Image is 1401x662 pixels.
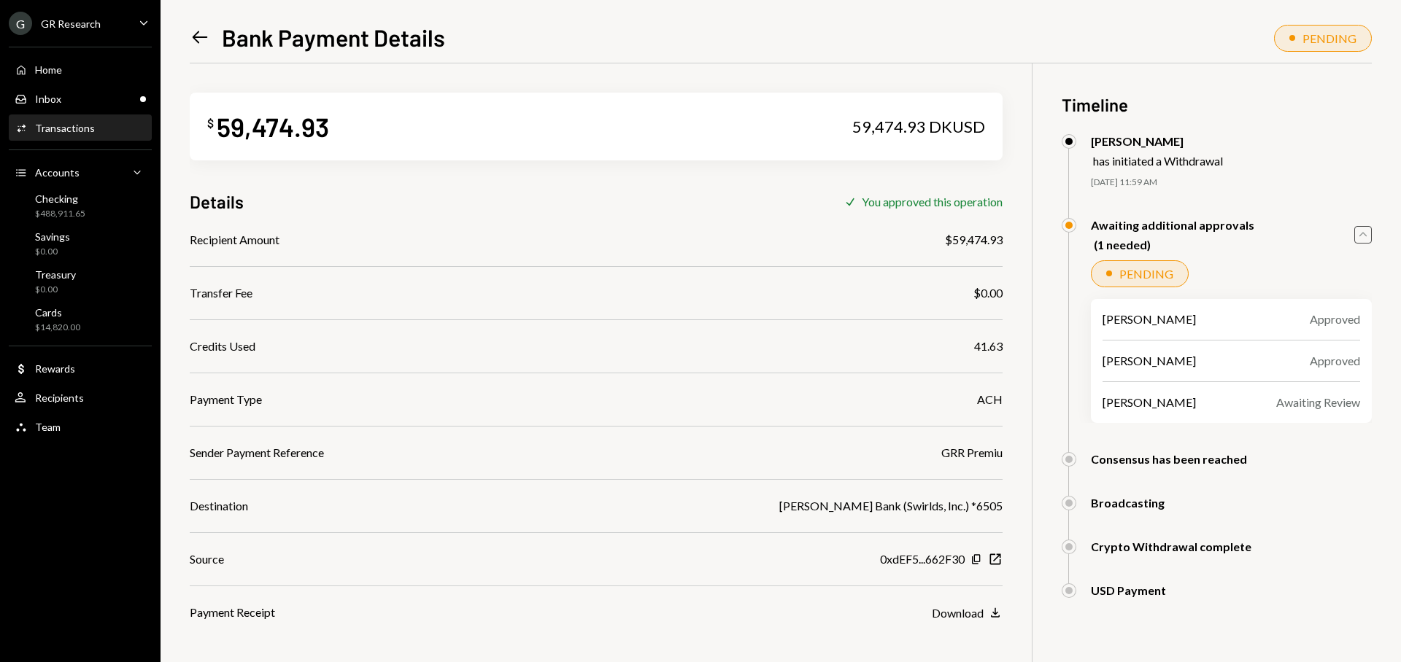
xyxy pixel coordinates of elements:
div: [DATE] 11:59 AM [1091,176,1372,189]
div: PENDING [1302,31,1356,45]
a: Rewards [9,355,152,381]
div: G [9,12,32,35]
div: Download [932,606,984,620]
div: has initiated a Withdrawal [1093,154,1223,168]
div: Approved [1310,311,1360,328]
a: Transactions [9,114,152,141]
div: Savings [35,230,70,243]
a: Accounts [9,159,152,185]
div: GR Research [41,17,101,30]
div: $14,820.00 [35,322,80,334]
div: $488,911.65 [35,208,85,220]
div: Approved [1310,352,1360,370]
a: Home [9,56,152,82]
div: $ [207,116,214,131]
div: [PERSON_NAME] [1103,311,1196,328]
div: [PERSON_NAME] Bank (Swirlds, Inc.) *6505 [779,497,1003,515]
div: Source [190,550,224,568]
div: Accounts [35,166,80,179]
div: Destination [190,497,248,515]
a: Treasury$0.00 [9,264,152,299]
div: [PERSON_NAME] [1091,134,1223,148]
a: Savings$0.00 [9,226,152,261]
div: Rewards [35,362,75,375]
h3: Details [190,190,244,214]
div: Broadcasting [1091,496,1165,510]
div: Transactions [35,122,95,134]
h1: Bank Payment Details [222,23,445,52]
div: Sender Payment Reference [190,444,324,462]
div: Home [35,63,62,76]
div: Treasury [35,268,76,281]
div: PENDING [1119,267,1173,281]
div: USD Payment [1091,583,1166,597]
div: Recipient Amount [190,231,279,249]
div: (1 needed) [1094,238,1254,252]
div: Awaiting additional approvals [1091,218,1254,232]
div: 0xdEF5...662F30 [880,550,965,568]
a: Inbox [9,85,152,112]
h3: Timeline [1062,93,1372,117]
div: $0.00 [973,284,1003,302]
button: Download [932,605,1003,621]
div: Recipients [35,392,84,404]
div: Consensus has been reached [1091,452,1247,466]
div: $59,474.93 [945,231,1003,249]
a: Recipients [9,384,152,410]
a: Team [9,413,152,440]
div: GRR Premiu [941,444,1003,462]
div: Team [35,421,61,433]
div: 59,474.93 [217,110,329,143]
div: Inbox [35,93,61,105]
div: Payment Type [190,391,262,408]
div: Awaiting Review [1276,394,1360,411]
div: ACH [977,391,1003,408]
div: $0.00 [35,284,76,296]
div: [PERSON_NAME] [1103,394,1196,411]
div: Crypto Withdrawal complete [1091,540,1251,553]
div: 59,474.93 DKUSD [852,117,985,137]
a: Cards$14,820.00 [9,302,152,337]
div: Checking [35,192,85,205]
div: Cards [35,306,80,319]
div: 41.63 [974,338,1003,355]
a: Checking$488,911.65 [9,188,152,223]
div: $0.00 [35,246,70,258]
div: You approved this operation [862,195,1003,209]
div: Payment Receipt [190,604,275,621]
div: Credits Used [190,338,255,355]
div: [PERSON_NAME] [1103,352,1196,370]
div: Transfer Fee [190,284,252,302]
